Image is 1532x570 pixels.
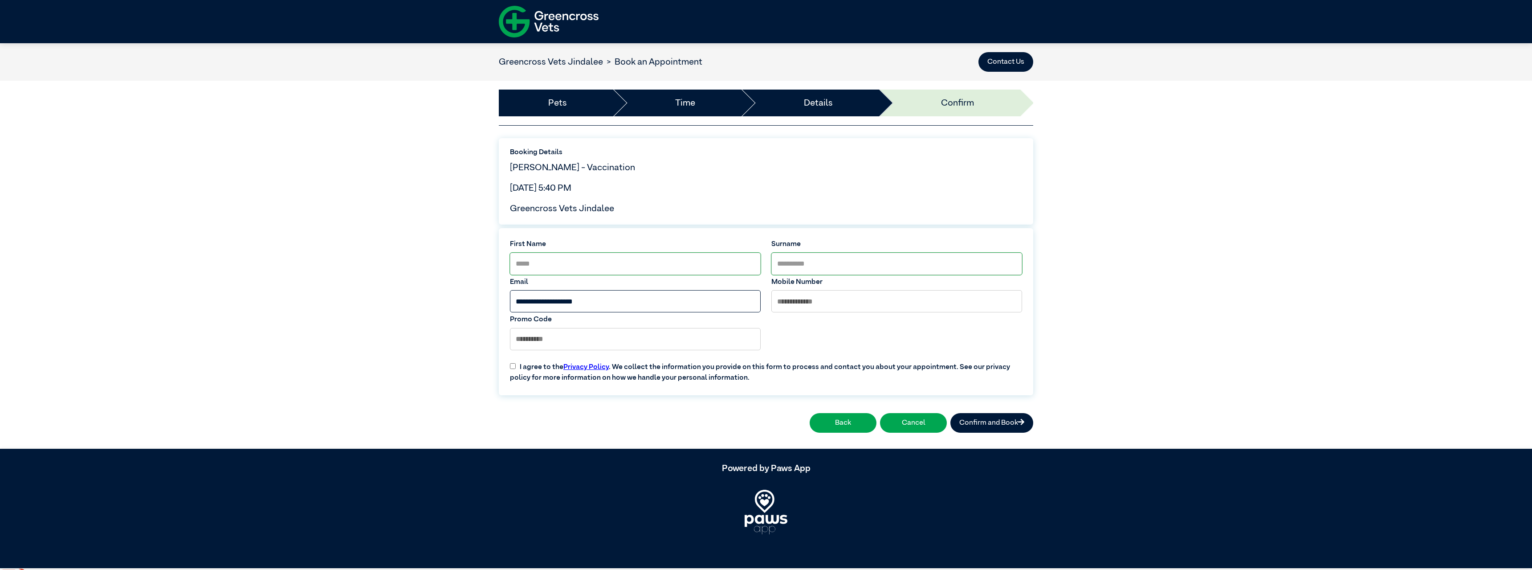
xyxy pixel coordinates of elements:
span: Greencross Vets Jindalee [510,204,614,213]
input: I agree to thePrivacy Policy. We collect the information you provide on this form to process and ... [510,363,516,369]
span: [DATE] 5:40 PM [510,184,571,193]
a: Time [675,96,695,110]
button: Confirm and Book [950,413,1033,433]
label: Mobile Number [771,277,1022,287]
img: f-logo [499,2,599,41]
a: Greencross Vets Jindalee [499,57,603,66]
button: Back [810,413,876,433]
label: Booking Details [510,147,1022,158]
button: Contact Us [978,52,1033,72]
a: Privacy Policy [563,364,609,371]
a: Details [804,96,833,110]
label: Surname [771,239,1022,250]
nav: breadcrumb [499,55,702,69]
button: Cancel [880,413,947,433]
img: PawsApp [745,490,787,534]
label: Promo Code [510,314,761,325]
span: [PERSON_NAME] - Vaccination [510,163,635,172]
li: Book an Appointment [603,55,702,69]
label: First Name [510,239,761,250]
label: I agree to the . We collect the information you provide on this form to process and contact you a... [505,355,1027,383]
a: Pets [548,96,567,110]
h5: Powered by Paws App [499,463,1033,474]
label: Email [510,277,761,287]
